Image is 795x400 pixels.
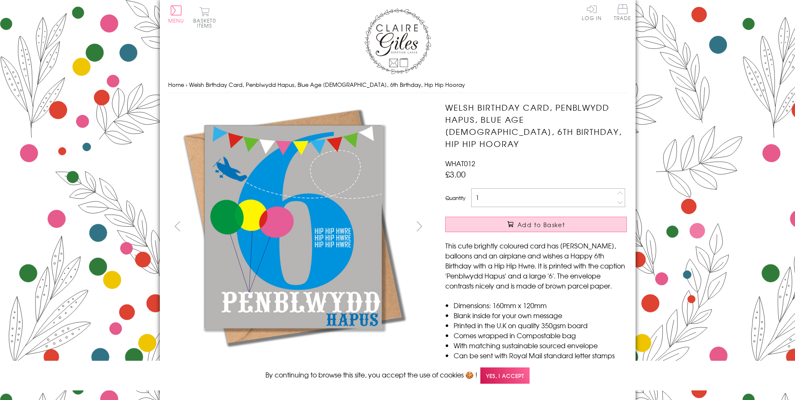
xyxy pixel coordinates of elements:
button: Basket0 items [193,7,216,28]
img: Claire Giles Greetings Cards [364,8,431,74]
span: › [186,81,187,89]
li: With matching sustainable sourced envelope [454,340,627,350]
li: Dimensions: 160mm x 120mm [454,300,627,310]
p: This cute brightly coloured card has [PERSON_NAME], balloons and an airplane and wishes a Happy 6... [445,241,627,291]
li: Blank inside for your own message [454,310,627,320]
span: Welsh Birthday Card, Penblwydd Hapus, Blue Age [DEMOGRAPHIC_DATA], 6th Birthday, Hip Hip Hooray [189,81,465,89]
span: 0 items [197,17,216,29]
span: Menu [168,17,184,24]
nav: breadcrumbs [168,76,627,94]
li: Can be sent with Royal Mail standard letter stamps [454,350,627,360]
button: Add to Basket [445,217,627,232]
h1: Welsh Birthday Card, Penblwydd Hapus, Blue Age [DEMOGRAPHIC_DATA], 6th Birthday, Hip Hip Hooray [445,101,627,149]
label: Quantity [445,194,465,202]
img: Welsh Birthday Card, Penblwydd Hapus, Blue Age 6, 6th Birthday, Hip Hip Hooray [168,101,419,352]
a: Home [168,81,184,89]
span: Add to Basket [517,220,565,229]
a: Log In [582,4,602,20]
li: Comes wrapped in Compostable bag [454,330,627,340]
button: next [410,217,429,235]
button: Menu [168,5,184,23]
span: WHAT012 [445,158,475,168]
a: Trade [614,4,631,22]
span: £3.00 [445,168,466,180]
li: Printed in the U.K on quality 350gsm board [454,320,627,330]
button: prev [168,217,187,235]
span: Yes, I accept [480,367,530,384]
span: Trade [614,4,631,20]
